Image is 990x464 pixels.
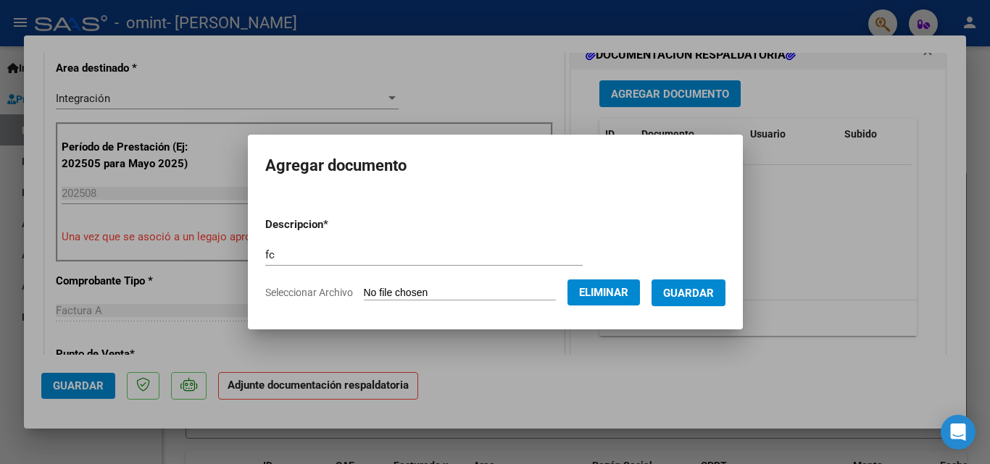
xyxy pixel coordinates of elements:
[265,287,353,298] span: Seleccionar Archivo
[579,286,628,299] span: Eliminar
[265,216,404,233] p: Descripcion
[652,279,725,306] button: Guardar
[663,287,714,300] span: Guardar
[567,279,640,305] button: Eliminar
[941,415,976,450] div: Open Intercom Messenger
[265,152,725,180] h2: Agregar documento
